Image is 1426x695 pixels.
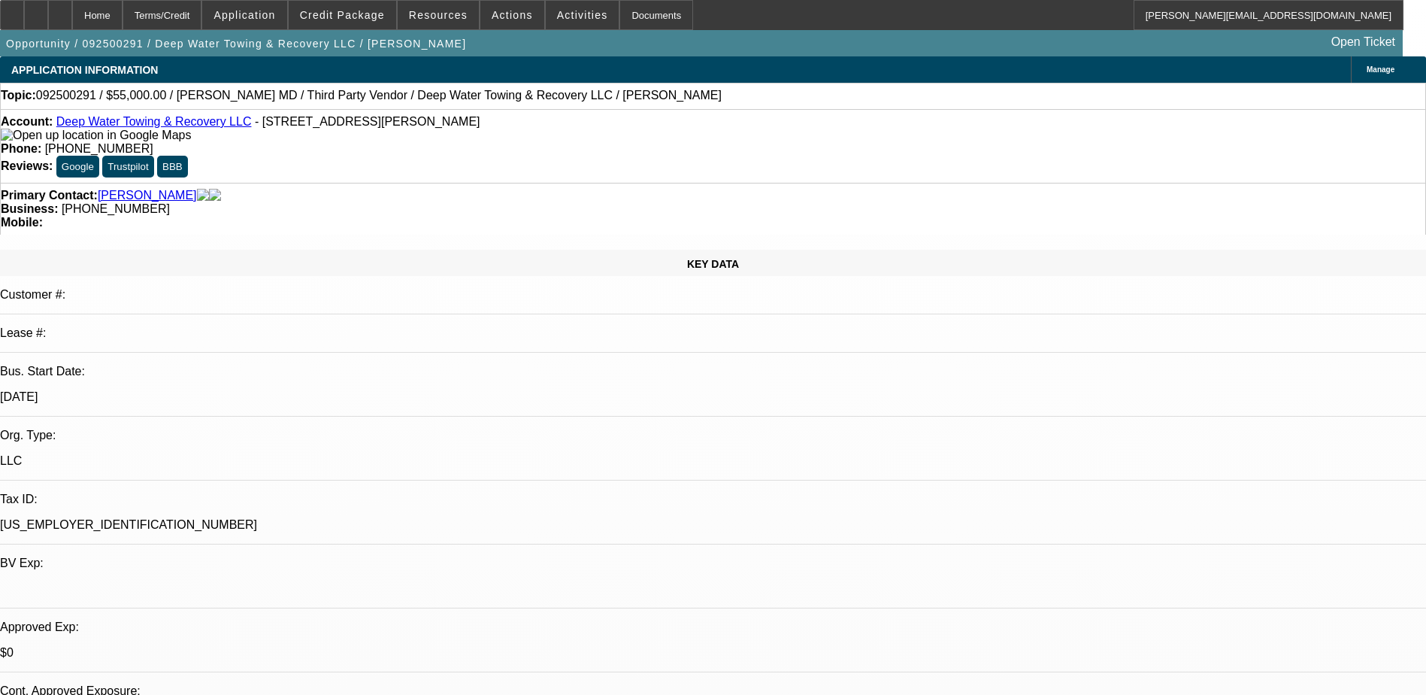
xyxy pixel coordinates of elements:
button: Activities [546,1,619,29]
span: Opportunity / 092500291 / Deep Water Towing & Recovery LLC / [PERSON_NAME] [6,38,466,50]
button: Credit Package [289,1,396,29]
img: linkedin-icon.png [209,189,221,202]
img: facebook-icon.png [197,189,209,202]
span: Application [213,9,275,21]
strong: Phone: [1,142,41,155]
a: View Google Maps [1,129,191,141]
button: Google [56,156,99,178]
strong: Reviews: [1,159,53,172]
button: BBB [157,156,188,178]
span: [PHONE_NUMBER] [45,142,153,155]
strong: Mobile: [1,216,43,229]
span: APPLICATION INFORMATION [11,64,158,76]
button: Actions [480,1,544,29]
a: Open Ticket [1325,29,1401,55]
span: Resources [409,9,468,21]
a: Deep Water Towing & Recovery LLC [56,115,252,128]
span: [PHONE_NUMBER] [62,202,170,215]
strong: Primary Contact: [1,189,98,202]
button: Application [202,1,286,29]
strong: Business: [1,202,58,215]
img: Open up location in Google Maps [1,129,191,142]
span: 092500291 / $55,000.00 / [PERSON_NAME] MD / Third Party Vendor / Deep Water Towing & Recovery LLC... [36,89,722,102]
button: Trustpilot [102,156,153,178]
span: KEY DATA [687,258,739,270]
span: Manage [1367,65,1394,74]
span: - [STREET_ADDRESS][PERSON_NAME] [255,115,480,128]
strong: Account: [1,115,53,128]
span: Credit Package [300,9,385,21]
a: [PERSON_NAME] [98,189,197,202]
button: Resources [398,1,479,29]
span: Actions [492,9,533,21]
strong: Topic: [1,89,36,102]
span: Activities [557,9,608,21]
